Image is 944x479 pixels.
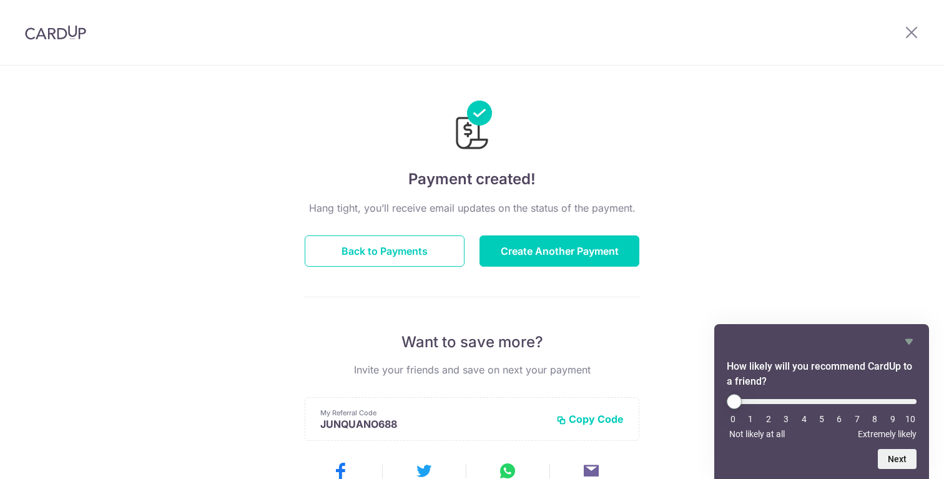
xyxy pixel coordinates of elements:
[305,200,639,215] p: Hang tight, you’ll receive email updates on the status of the payment.
[833,414,845,424] li: 6
[305,362,639,377] p: Invite your friends and save on next your payment
[902,334,917,349] button: Hide survey
[305,168,639,190] h4: Payment created!
[727,394,917,439] div: How likely will you recommend CardUp to a friend? Select an option from 0 to 10, with 0 being Not...
[780,414,792,424] li: 3
[858,429,917,439] span: Extremely likely
[305,235,465,267] button: Back to Payments
[556,413,624,425] button: Copy Code
[479,235,639,267] button: Create Another Payment
[762,414,775,424] li: 2
[727,414,739,424] li: 0
[878,449,917,469] button: Next question
[851,414,863,424] li: 7
[729,429,785,439] span: Not likely at all
[815,414,828,424] li: 5
[320,408,546,418] p: My Referral Code
[904,414,917,424] li: 10
[798,414,810,424] li: 4
[887,414,899,424] li: 9
[320,418,546,430] p: JUNQUANO688
[25,25,86,40] img: CardUp
[305,332,639,352] p: Want to save more?
[744,414,757,424] li: 1
[727,359,917,389] h2: How likely will you recommend CardUp to a friend? Select an option from 0 to 10, with 0 being Not...
[452,101,492,153] img: Payments
[868,414,881,424] li: 8
[727,334,917,469] div: How likely will you recommend CardUp to a friend? Select an option from 0 to 10, with 0 being Not...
